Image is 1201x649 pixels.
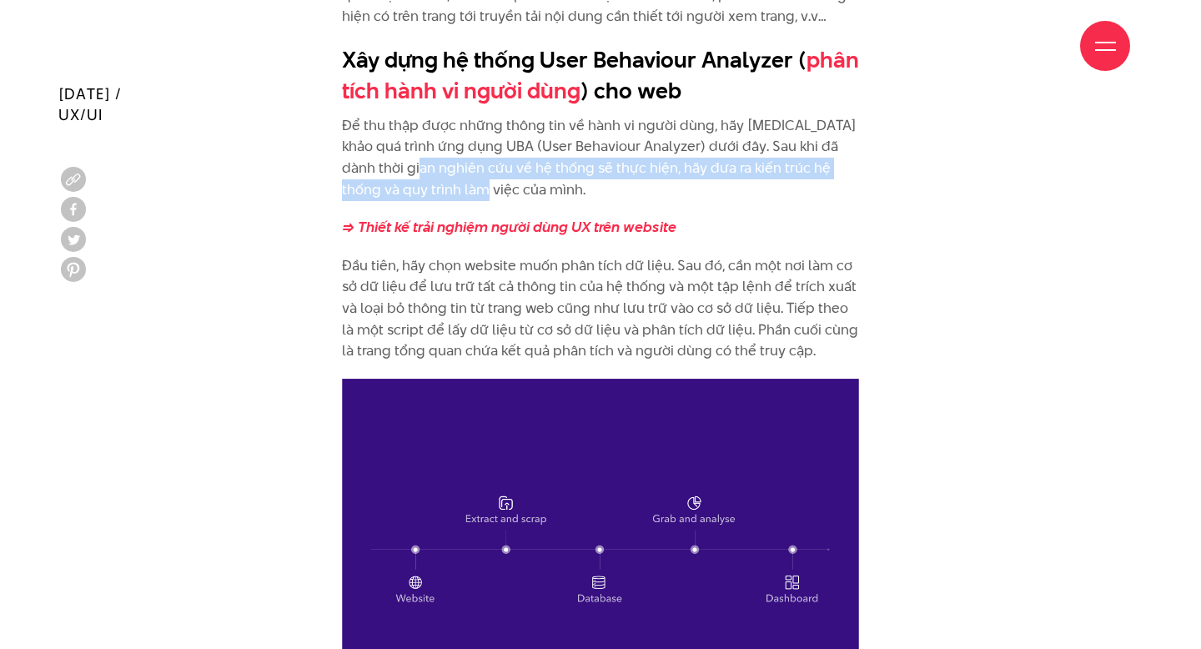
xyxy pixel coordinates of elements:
[342,217,676,237] a: => Thiết kế trải nghiệm người dùng UX trên website
[342,255,859,362] p: Đầu tiên, hãy chọn website muốn phân tích dữ liệu. Sau đó, cần một nơi làm cơ sở dữ liệu để lưu t...
[342,115,859,200] p: Để thu thập được những thông tin về hành vi người dùng, hãy [MEDICAL_DATA] khảo quá trình ứng dụn...
[58,83,122,125] span: [DATE] / UX/UI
